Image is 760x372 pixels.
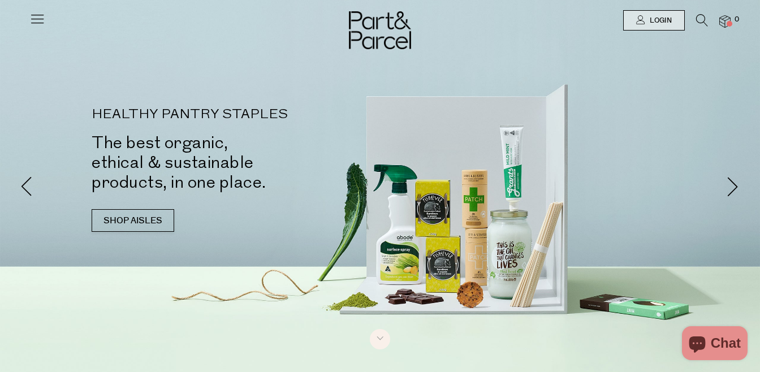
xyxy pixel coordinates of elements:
[92,108,397,122] p: HEALTHY PANTRY STAPLES
[732,15,742,25] span: 0
[349,11,411,49] img: Part&Parcel
[719,15,731,27] a: 0
[623,10,685,31] a: Login
[92,133,397,192] h2: The best organic, ethical & sustainable products, in one place.
[92,209,174,232] a: SHOP AISLES
[647,16,672,25] span: Login
[679,326,751,363] inbox-online-store-chat: Shopify online store chat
